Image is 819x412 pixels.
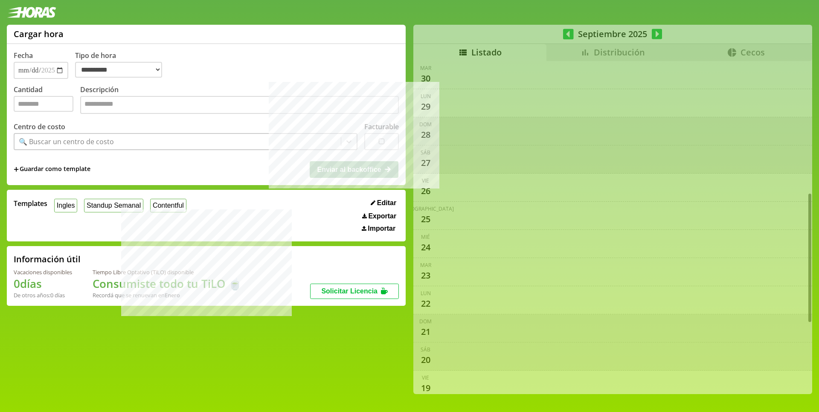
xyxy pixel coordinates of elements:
span: Solicitar Licencia [321,287,378,295]
label: Centro de costo [14,122,65,131]
label: Tipo de hora [75,51,169,79]
button: Contentful [150,199,186,212]
input: Cantidad [14,96,73,112]
span: Templates [14,199,47,208]
b: Enero [165,291,180,299]
label: Fecha [14,51,33,60]
div: Tiempo Libre Optativo (TiLO) disponible [93,268,242,276]
div: Recordá que se renuevan en [93,291,242,299]
span: + [14,165,19,174]
button: Solicitar Licencia [310,284,399,299]
label: Facturable [364,122,399,131]
span: +Guardar como template [14,165,90,174]
h1: Consumiste todo tu TiLO 🍵 [93,276,242,291]
span: Editar [377,199,396,207]
h1: 0 días [14,276,72,291]
span: Importar [368,225,395,232]
div: 🔍 Buscar un centro de costo [19,137,114,146]
textarea: Descripción [80,96,399,114]
button: Editar [368,199,399,207]
button: Ingles [54,199,77,212]
select: Tipo de hora [75,62,162,78]
button: Exportar [360,212,399,221]
span: Exportar [368,212,396,220]
label: Cantidad [14,85,80,116]
div: Vacaciones disponibles [14,268,72,276]
h1: Cargar hora [14,28,64,40]
label: Descripción [80,85,399,116]
img: logotipo [7,7,56,18]
h2: Información útil [14,253,81,265]
button: Standup Semanal [84,199,143,212]
div: De otros años: 0 días [14,291,72,299]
